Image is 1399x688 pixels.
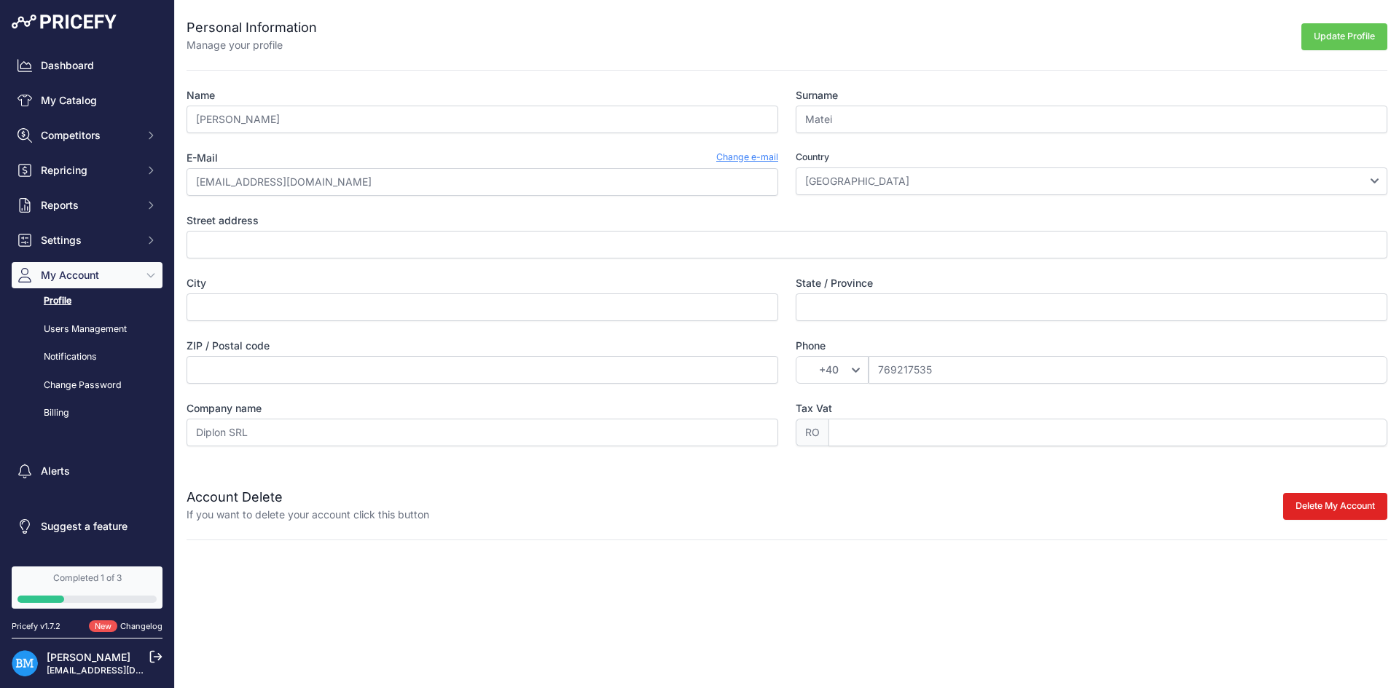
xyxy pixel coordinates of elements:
[12,288,162,314] a: Profile
[41,128,136,143] span: Competitors
[187,339,778,353] label: ZIP / Postal code
[716,151,778,165] a: Change e-mail
[41,198,136,213] span: Reports
[796,276,1387,290] label: State / Province
[1283,493,1387,520] button: Delete My Account
[12,262,162,288] button: My Account
[12,157,162,183] button: Repricing
[1301,23,1387,50] button: Update Profile
[12,620,60,633] div: Pricefy v1.7.2
[187,401,778,416] label: Company name
[187,276,778,290] label: City
[12,52,162,549] nav: Sidebar
[17,572,157,584] div: Completed 1 of 3
[187,151,218,165] label: E-Mail
[796,88,1387,103] label: Surname
[47,651,130,663] a: [PERSON_NAME]
[187,213,1387,228] label: Street address
[12,227,162,253] button: Settings
[12,400,162,426] a: Billing
[187,507,429,522] p: If you want to delete your account click this button
[47,665,199,676] a: [EMAIL_ADDRESS][DOMAIN_NAME]
[796,339,1387,353] label: Phone
[12,566,162,609] a: Completed 1 of 3
[187,38,317,52] p: Manage your profile
[12,373,162,398] a: Change Password
[796,151,1387,165] label: Country
[120,621,162,631] a: Changelog
[187,88,778,103] label: Name
[41,163,136,178] span: Repricing
[12,52,162,79] a: Dashboard
[187,487,429,507] h2: Account Delete
[12,458,162,484] a: Alerts
[89,620,117,633] span: New
[41,268,136,282] span: My Account
[12,513,162,539] a: Suggest a feature
[12,317,162,342] a: Users Management
[41,233,136,248] span: Settings
[796,402,832,414] span: Tax Vat
[12,122,162,149] button: Competitors
[12,192,162,218] button: Reports
[796,419,828,446] span: RO
[12,15,117,29] img: Pricefy Logo
[12,87,162,114] a: My Catalog
[187,17,317,38] h2: Personal Information
[12,344,162,370] a: Notifications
